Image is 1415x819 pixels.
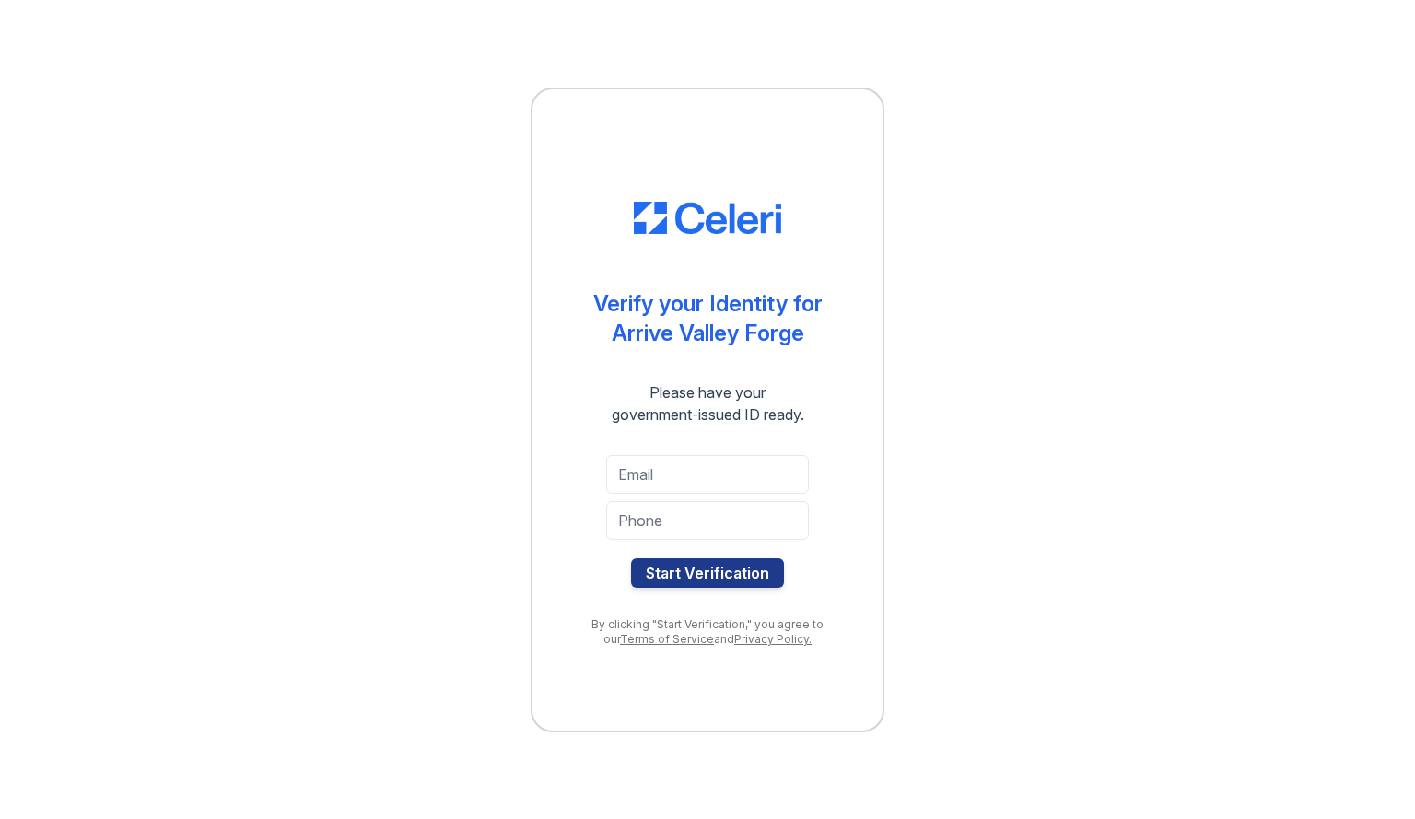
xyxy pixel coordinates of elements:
button: Start Verification [631,558,784,588]
div: Please have your government-issued ID ready. [579,381,837,426]
img: CE_Logo_Blue-a8612792a0a2168367f1c8372b55b34899dd931a85d93a1a3d3e32e68fde9ad4.png [634,202,781,235]
input: Email [606,455,809,494]
input: Phone [606,501,809,540]
div: Verify your Identity for Arrive Valley Forge [593,289,823,348]
a: Terms of Service [620,632,714,646]
div: By clicking "Start Verification," you agree to our and [569,617,846,647]
a: Privacy Policy. [734,632,812,646]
